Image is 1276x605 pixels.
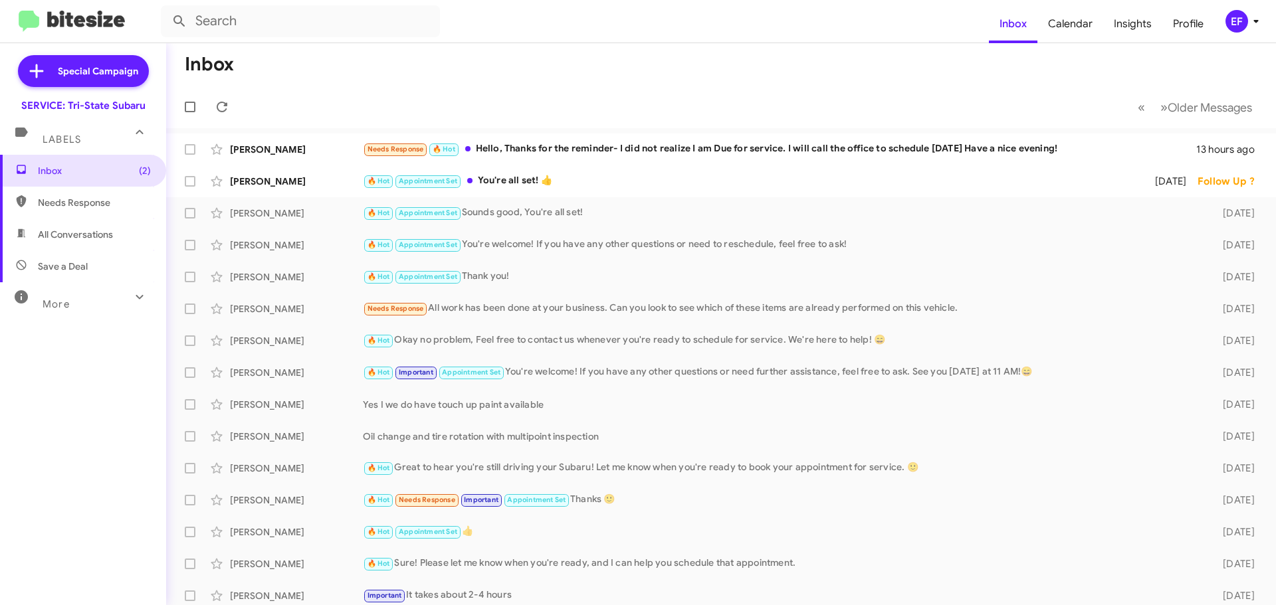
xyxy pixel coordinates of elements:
div: [PERSON_NAME] [230,175,363,188]
span: 🔥 Hot [433,145,455,153]
span: 🔥 Hot [368,240,390,249]
div: [DATE] [1202,557,1265,570]
div: Hello, Thanks for the reminder- I did not realize I am Due for service. I will call the office to... [363,141,1196,157]
div: [PERSON_NAME] [230,430,363,443]
span: (2) [139,164,151,177]
div: [DATE] [1202,207,1265,220]
a: Insights [1103,5,1162,43]
h1: Inbox [185,54,234,75]
div: Oil change and tire rotation with multipoint inspection [363,430,1202,443]
div: Okay no problem, Feel free to contact us whenever you're ready to schedule for service. We're her... [363,333,1202,348]
div: [PERSON_NAME] [230,366,363,379]
span: Special Campaign [58,64,138,78]
span: « [1138,99,1145,116]
a: Profile [1162,5,1214,43]
span: Needs Response [368,145,424,153]
div: Yes I we do have touch up paint available [363,398,1202,411]
div: [PERSON_NAME] [230,143,363,156]
div: [DATE] [1202,430,1265,443]
div: [DATE] [1202,270,1265,284]
span: Inbox [38,164,151,177]
div: [DATE] [1202,398,1265,411]
div: [DATE] [1202,334,1265,347]
nav: Page navigation example [1130,94,1260,121]
span: Older Messages [1168,100,1252,115]
span: Appointment Set [399,177,457,185]
span: Needs Response [368,304,424,313]
span: 🔥 Hot [368,336,390,345]
div: Sure! Please let me know when you're ready, and I can help you schedule that appointment. [363,556,1202,571]
div: [PERSON_NAME] [230,525,363,539]
div: Thank you! [363,269,1202,284]
div: [PERSON_NAME] [230,334,363,347]
span: Save a Deal [38,260,88,273]
span: » [1160,99,1168,116]
span: Important [399,368,433,377]
div: [PERSON_NAME] [230,398,363,411]
div: [PERSON_NAME] [230,270,363,284]
div: [PERSON_NAME] [230,557,363,570]
div: You're welcome! If you have any other questions or need further assistance, feel free to ask. See... [363,365,1202,380]
span: Appointment Set [399,209,457,217]
div: [PERSON_NAME] [230,207,363,220]
div: 👍 [363,524,1202,539]
div: Great to hear you're still driving your Subaru! Let me know when you're ready to book your appoin... [363,460,1202,475]
span: More [43,298,70,310]
a: Inbox [989,5,1037,43]
div: SERVICE: Tri-State Subaru [21,99,146,112]
div: [DATE] [1202,462,1265,475]
div: [DATE] [1202,493,1265,507]
span: 🔥 Hot [368,527,390,536]
button: Previous [1130,94,1153,121]
a: Calendar [1037,5,1103,43]
div: Sounds good, You're all set! [363,205,1202,220]
span: 🔥 Hot [368,368,390,377]
div: [PERSON_NAME] [230,493,363,507]
span: 🔥 Hot [368,495,390,504]
div: [DATE] [1202,302,1265,315]
span: 🔥 Hot [368,177,390,185]
span: Needs Response [38,196,151,209]
span: Appointment Set [399,272,457,281]
div: [DATE] [1202,238,1265,252]
div: You're welcome! If you have any other questions or need to reschedule, feel free to ask! [363,237,1202,252]
span: 🔥 Hot [368,272,390,281]
button: Next [1152,94,1260,121]
div: [DATE] [1202,525,1265,539]
span: Appointment Set [399,527,457,536]
div: [DATE] [1202,366,1265,379]
button: EF [1214,10,1261,33]
div: [PERSON_NAME] [230,589,363,602]
span: Appointment Set [399,240,457,249]
span: 🔥 Hot [368,464,390,472]
div: It takes about 2-4 hours [363,588,1202,603]
div: [DATE] [1202,589,1265,602]
a: Special Campaign [18,55,149,87]
span: Labels [43,133,81,145]
div: Follow Up ? [1198,175,1265,188]
span: 🔥 Hot [368,209,390,217]
div: [PERSON_NAME] [230,462,363,475]
div: 13 hours ago [1196,143,1265,156]
div: All work has been done at your business. Can you look to see which of these items are already per... [363,301,1202,316]
span: Needs Response [399,495,455,504]
span: All Conversations [38,228,113,241]
span: Important [464,495,498,504]
div: [DATE] [1138,175,1198,188]
div: You're all set! 👍 [363,173,1138,189]
span: Appointment Set [507,495,566,504]
input: Search [161,5,440,37]
div: EF [1225,10,1248,33]
span: Appointment Set [442,368,500,377]
div: [PERSON_NAME] [230,302,363,315]
div: [PERSON_NAME] [230,238,363,252]
div: Thanks 🙂 [363,492,1202,507]
span: 🔥 Hot [368,559,390,568]
span: Important [368,591,402,600]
